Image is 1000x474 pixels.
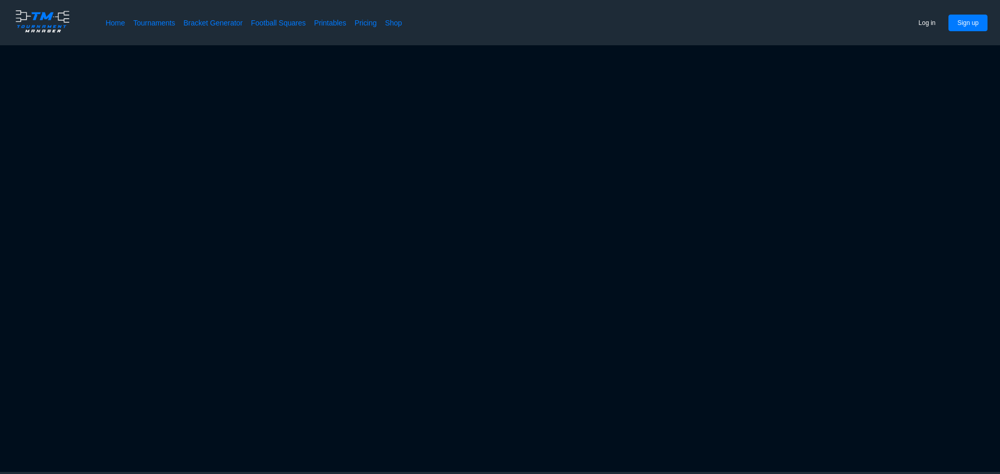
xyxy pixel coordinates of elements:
[183,18,243,28] a: Bracket Generator
[251,18,306,28] a: Football Squares
[385,18,402,28] a: Shop
[133,18,175,28] a: Tournaments
[106,18,125,28] a: Home
[355,18,377,28] a: Pricing
[12,8,72,34] img: logo.ffa97a18e3bf2c7d.png
[910,15,945,31] button: Log in
[948,15,988,31] button: Sign up
[314,18,346,28] a: Printables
